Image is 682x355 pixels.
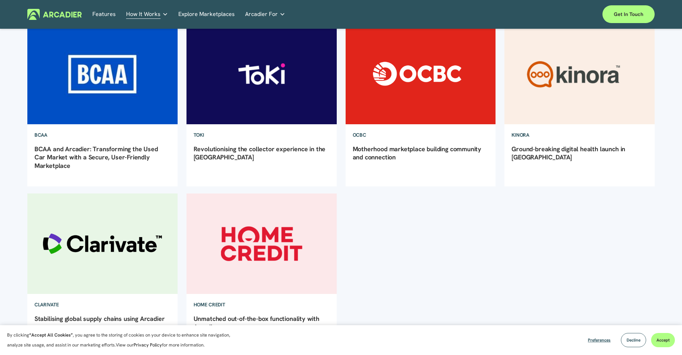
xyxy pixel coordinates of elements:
a: Revolutionising the collector experience in the [GEOGRAPHIC_DATA] [194,145,326,161]
a: Unmatched out-of-the-box functionality with Arcadier [194,315,319,331]
a: Stabilising global supply chains using Arcadier [34,315,165,323]
a: Privacy Policy [134,342,162,348]
span: Decline [627,337,640,343]
a: Home Credit [186,294,232,315]
button: Preferences [583,333,616,347]
a: folder dropdown [245,9,285,20]
img: Stabilising global supply chains using Arcadier [27,193,178,294]
a: Motherhood marketplace building community and connection [353,145,482,161]
a: BCAA [27,125,54,145]
img: Motherhood marketplace building community and connection [345,23,496,125]
a: BCAA and Arcadier: Transforming the Used Car Market with a Secure, User-Friendly Marketplace [34,145,158,170]
a: Kinora [504,125,536,145]
img: Unmatched out-of-the-box functionality with Arcadier [186,193,337,294]
a: folder dropdown [126,9,168,20]
img: Revolutionising the collector experience in the Philippines [186,23,337,125]
span: Arcadier For [245,9,278,19]
a: Ground-breaking digital health launch in [GEOGRAPHIC_DATA] [511,145,625,161]
a: Explore Marketplaces [178,9,235,20]
strong: “Accept All Cookies” [29,332,73,338]
p: By clicking , you agree to the storing of cookies on your device to enhance site navigation, anal... [7,330,238,350]
iframe: Chat Widget [646,321,682,355]
a: Features [92,9,116,20]
img: Arcadier [27,9,82,20]
span: Preferences [588,337,611,343]
span: How It Works [126,9,161,19]
a: Clarivate [27,294,66,315]
a: TOKI [186,125,211,145]
img: BCAA and Arcadier: Transforming the Used Car Market with a Secure, User-Friendly Marketplace [27,23,178,125]
button: Decline [621,333,646,347]
a: Get in touch [602,5,655,23]
a: OCBC [346,125,373,145]
img: Ground-breaking digital health launch in Australia [504,23,655,125]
